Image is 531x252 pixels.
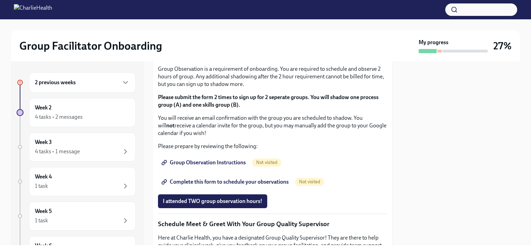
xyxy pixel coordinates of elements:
span: Not visited [252,160,281,165]
a: Week 34 tasks • 1 message [17,133,136,162]
div: 1 task [35,182,48,190]
p: Schedule Meet & Greet With Your Group Quality Supervisor [158,220,387,229]
div: 4 tasks • 1 message [35,148,80,155]
strong: not [166,122,175,129]
button: I attended TWO group observation hours! [158,194,267,208]
p: Please prepare by reviewing the following: [158,143,387,150]
h6: Week 5 [35,207,52,215]
h6: 2 previous weeks [35,79,76,86]
a: Group Observation Instructions [158,156,251,169]
span: Complete this form to schedule your observations [163,178,289,185]
div: 2 previous weeks [29,72,136,93]
h3: 27% [493,40,512,52]
img: CharlieHealth [14,4,52,15]
h2: Group Facilitator Onboarding [19,39,162,53]
strong: Please submit the form 2 times to sign up for 2 seperate groups. You will shadow one process grou... [158,94,379,108]
h6: Week 2 [35,104,52,112]
a: Week 41 task [17,167,136,196]
a: Week 24 tasks • 2 messages [17,98,136,127]
span: Not visited [295,179,324,184]
h6: Week 3 [35,138,52,146]
p: You will receive an email confirmation with the group you are scheduled to shadow. You will recei... [158,114,387,137]
span: Group Observation Instructions [163,159,246,166]
a: Week 51 task [17,202,136,231]
div: 1 task [35,217,48,224]
h6: Week 6 [35,242,52,250]
p: Group Observation is a requirement of onboarding. You are required to schedule and observe 2 hour... [158,65,387,88]
h6: Week 4 [35,173,52,181]
span: I attended TWO group observation hours! [163,198,262,205]
p: Here at Charlie Health, you have a designated Group Quality Supervisor! They are there to help gu... [158,234,387,249]
a: Complete this form to schedule your observations [158,175,294,189]
div: 4 tasks • 2 messages [35,113,83,121]
strong: My progress [419,39,448,46]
